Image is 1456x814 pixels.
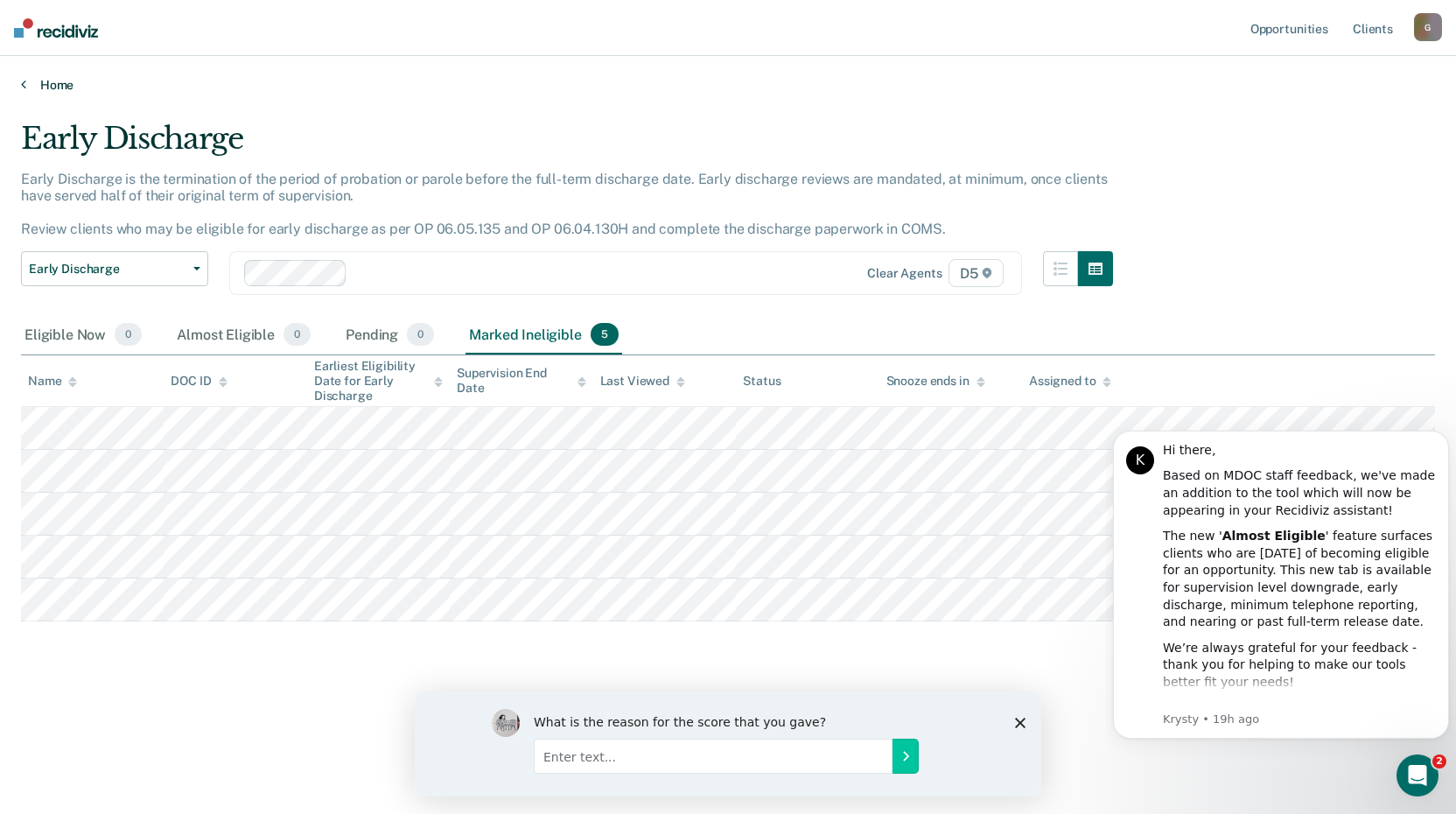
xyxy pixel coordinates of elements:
div: Status [743,374,780,389]
div: Supervision End Date [457,366,585,396]
div: Eligible Now0 [21,316,145,354]
div: Almost Eligible0 [173,316,314,354]
button: G [1414,13,1442,41]
div: DOC ID [171,374,227,389]
span: 0 [283,323,311,346]
div: Name [28,374,77,389]
span: 5 [591,323,619,346]
span: 0 [115,323,142,346]
div: Early Discharge [21,121,1113,171]
div: Marked Ineligible5 [465,316,622,354]
div: Last Viewed [600,374,685,389]
span: 0 [407,323,434,346]
iframe: Intercom notifications message [1106,404,1456,767]
div: Assigned to [1029,374,1111,389]
img: Recidiviz [14,18,98,38]
a: Home [21,77,1435,93]
div: Pending0 [342,316,437,354]
span: D5 [948,259,1004,287]
iframe: Survey by Kim from Recidiviz [415,691,1041,796]
span: Early Discharge [29,262,186,277]
div: Earliest Eligibility Date for Early Discharge [314,359,443,403]
p: Early Discharge is the termination of the period of probation or parole before the full-term disc... [21,171,1108,238]
button: Early Discharge [21,251,208,286]
div: Snooze ends in [886,374,985,389]
div: Clear agents [867,266,941,281]
span: 2 [1432,754,1446,768]
iframe: Intercom live chat [1396,754,1438,796]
